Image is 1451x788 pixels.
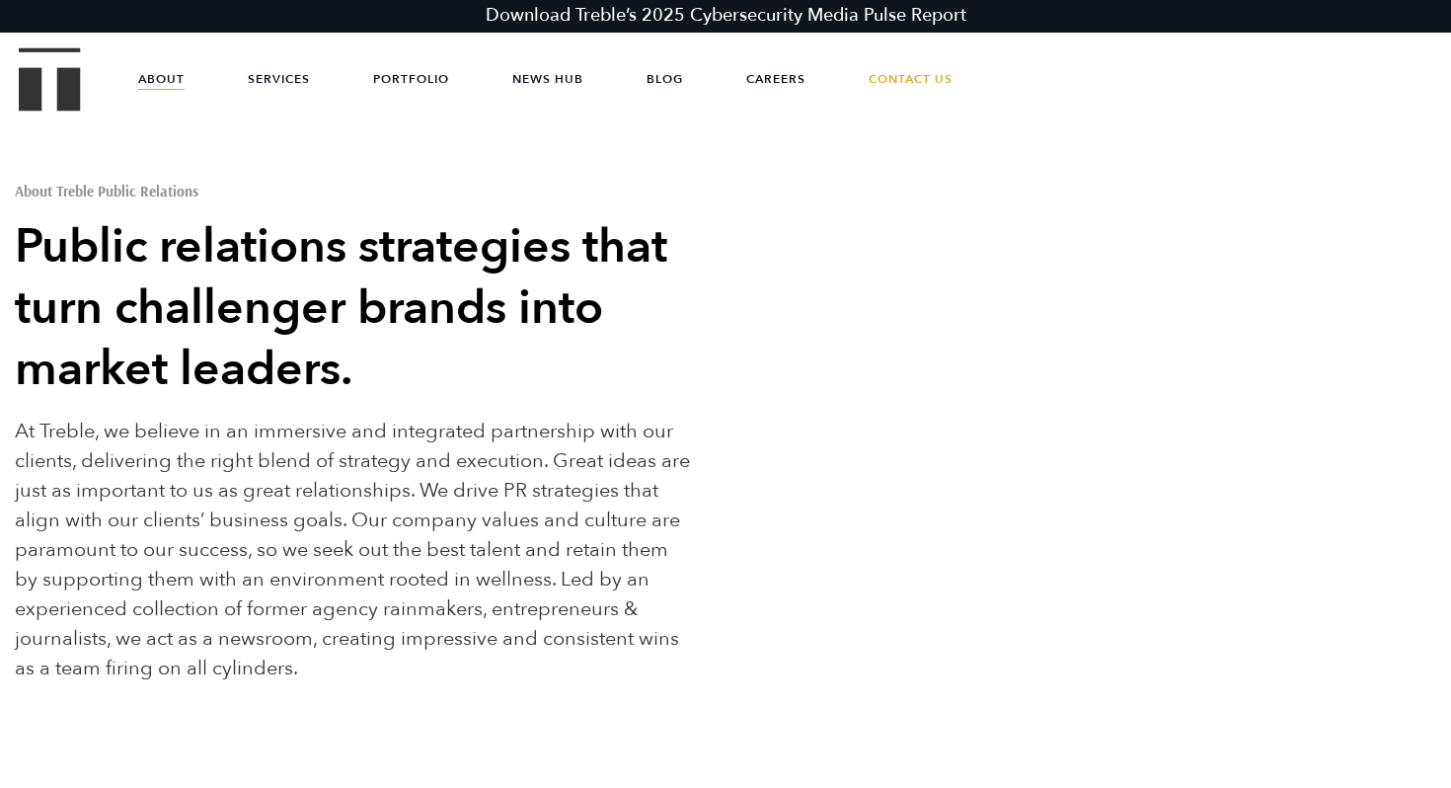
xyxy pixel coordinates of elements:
a: Portfolio [373,49,449,109]
a: News Hub [512,49,583,109]
img: Treble logo [19,47,81,111]
h1: About Treble Public Relations [15,184,691,198]
a: Blog [647,49,683,109]
a: About [138,49,185,109]
a: Services [248,49,310,109]
a: Treble Homepage [20,49,79,110]
p: At Treble, we believe in an immersive and integrated partnership with our clients, delivering the... [15,417,691,683]
h2: Public relations strategies that turn challenger brands into market leaders. [15,216,691,400]
a: Contact Us [869,49,953,109]
a: Careers [746,49,805,109]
